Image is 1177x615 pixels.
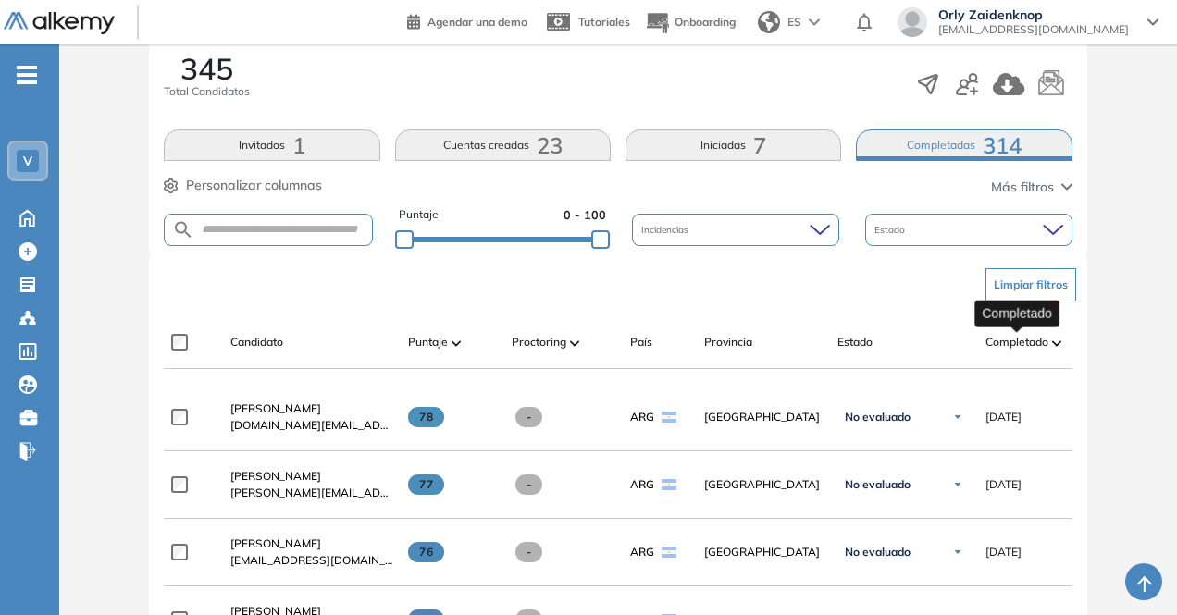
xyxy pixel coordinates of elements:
[974,300,1059,326] div: Completado
[641,223,692,237] span: Incidencias
[662,479,676,490] img: ARG
[172,218,194,241] img: SEARCH_ALT
[512,334,566,351] span: Proctoring
[570,340,579,346] img: [missing "en.ARROW_ALT" translation]
[985,476,1022,493] span: [DATE]
[704,476,823,493] span: [GEOGRAPHIC_DATA]
[865,214,1072,246] div: Estado
[632,214,839,246] div: Incidencias
[626,129,841,161] button: Iniciadas7
[991,178,1054,197] span: Más filtros
[662,412,676,423] img: ARG
[952,479,963,490] img: Ícono de flecha
[985,334,1048,351] span: Completado
[662,547,676,558] img: ARG
[408,407,444,427] span: 78
[164,83,250,100] span: Total Candidatos
[186,176,322,195] span: Personalizar columnas
[758,11,780,33] img: world
[704,544,823,560] span: [GEOGRAPHIC_DATA]
[809,18,820,26] img: arrow
[704,409,823,425] span: [GEOGRAPHIC_DATA]
[230,535,393,552] a: [PERSON_NAME]
[938,22,1129,37] span: [EMAIL_ADDRESS][DOMAIN_NAME]
[837,334,873,351] span: Estado
[408,474,444,495] span: 77
[230,469,321,483] span: [PERSON_NAME]
[164,129,379,161] button: Invitados1
[845,410,911,424] span: No evaluado
[1052,340,1061,346] img: [missing "en.ARROW_ALT" translation]
[630,476,654,493] span: ARG
[515,474,542,495] span: -
[230,485,393,501] span: [PERSON_NAME][EMAIL_ADDRESS][PERSON_NAME][DOMAIN_NAME]
[675,15,736,29] span: Onboarding
[4,12,115,35] img: Logo
[515,407,542,427] span: -
[230,401,321,415] span: [PERSON_NAME]
[630,334,652,351] span: País
[395,129,611,161] button: Cuentas creadas23
[408,334,448,351] span: Puntaje
[230,468,393,485] a: [PERSON_NAME]
[17,73,37,77] i: -
[564,206,606,224] span: 0 - 100
[180,54,233,83] span: 345
[399,206,439,224] span: Puntaje
[230,536,321,550] span: [PERSON_NAME]
[856,129,1072,161] button: Completadas314
[704,334,752,351] span: Provincia
[985,268,1076,301] button: Limpiar filtros
[845,477,911,492] span: No evaluado
[952,412,963,423] img: Ícono de flecha
[787,14,801,31] span: ES
[23,154,32,168] span: V
[230,417,393,434] span: [DOMAIN_NAME][EMAIL_ADDRESS][DOMAIN_NAME]
[645,3,736,43] button: Onboarding
[408,542,444,562] span: 76
[230,400,393,417] a: [PERSON_NAME]
[407,9,527,31] a: Agendar una demo
[874,223,909,237] span: Estado
[991,178,1072,197] button: Más filtros
[164,176,322,195] button: Personalizar columnas
[630,409,654,425] span: ARG
[938,7,1129,22] span: Orly Zaidenknop
[985,544,1022,560] span: [DATE]
[578,15,630,29] span: Tutoriales
[985,409,1022,425] span: [DATE]
[230,334,283,351] span: Candidato
[452,340,461,346] img: [missing "en.ARROW_ALT" translation]
[515,542,542,562] span: -
[630,544,654,560] span: ARG
[845,545,911,560] span: No evaluado
[952,547,963,558] img: Ícono de flecha
[427,15,527,29] span: Agendar una demo
[230,552,393,569] span: [EMAIL_ADDRESS][DOMAIN_NAME]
